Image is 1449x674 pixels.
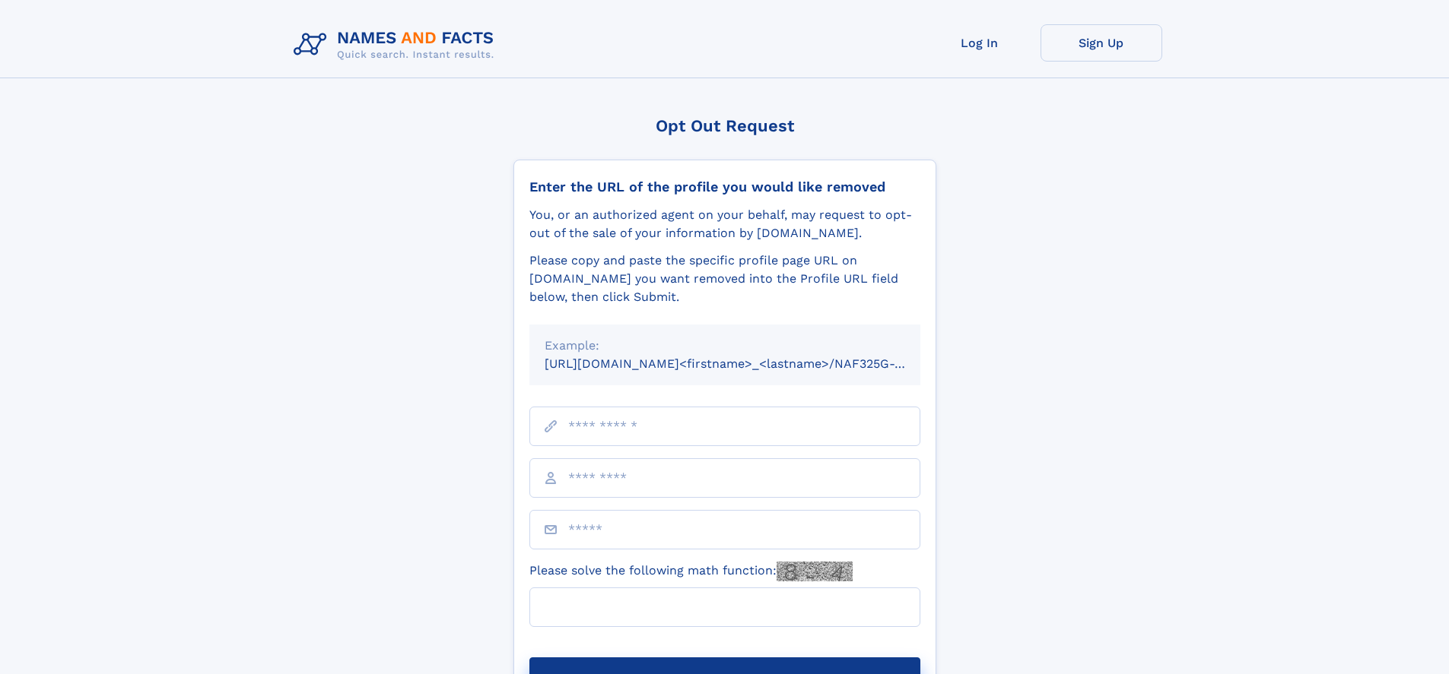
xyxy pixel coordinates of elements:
[919,24,1041,62] a: Log In
[529,179,920,195] div: Enter the URL of the profile you would like removed
[529,206,920,242] div: You, or an authorized agent on your behalf, may request to opt-out of the sale of your informatio...
[513,116,936,135] div: Opt Out Request
[545,356,949,371] small: [URL][DOMAIN_NAME]<firstname>_<lastname>/NAF325G-xxxxxxxx
[529,562,853,581] label: Please solve the following math function:
[545,337,905,355] div: Example:
[529,252,920,306] div: Please copy and paste the specific profile page URL on [DOMAIN_NAME] you want removed into the Pr...
[288,24,507,65] img: Logo Names and Facts
[1041,24,1162,62] a: Sign Up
